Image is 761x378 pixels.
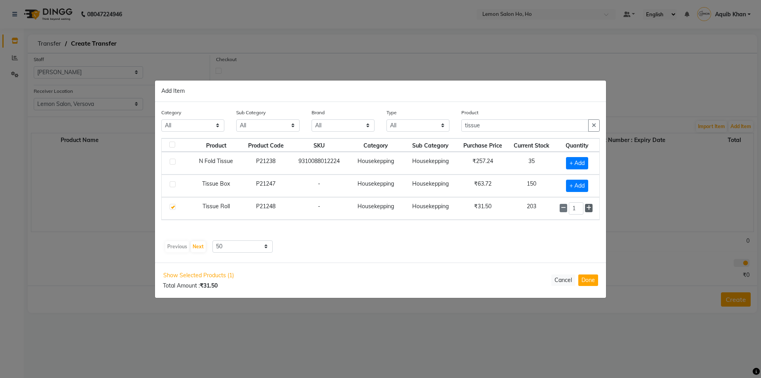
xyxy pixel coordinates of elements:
td: 9310088012224 [289,152,348,175]
th: SKU [289,138,348,152]
td: Housekepping [348,175,403,197]
th: Quantity [555,138,599,152]
button: Cancel [551,274,575,286]
label: Category [161,109,181,116]
th: Product Code [242,138,289,152]
span: Purchase Price [463,142,502,149]
span: + Add [566,180,588,192]
label: Product [461,109,478,116]
td: Tissue Box [190,175,242,197]
label: Sub Category [236,109,266,116]
th: Sub Category [403,138,458,152]
button: Done [578,274,598,286]
th: Current Stock [508,138,555,152]
label: Brand [312,109,325,116]
td: P21238 [242,152,289,175]
td: Housekepping [348,197,403,220]
td: ₹63.72 [458,175,508,197]
th: Product [190,138,242,152]
span: + Add [566,157,588,169]
label: Type [386,109,397,116]
td: ₹31.50 [458,197,508,220]
td: 203 [508,197,555,220]
div: Add Item [155,81,606,102]
td: P21247 [242,175,289,197]
td: Housekepping [403,175,458,197]
td: - [289,197,348,220]
span: Show Selected Products (1) [163,271,234,280]
td: Housekepping [403,197,458,220]
td: N Fold Tissue [190,152,242,175]
td: Housekepping [348,152,403,175]
button: Next [191,241,206,252]
td: 150 [508,175,555,197]
td: 35 [508,152,555,175]
input: Search or Scan Product [461,119,589,132]
span: Total Amount : [163,282,218,289]
td: P21248 [242,197,289,220]
b: ₹31.50 [200,282,218,289]
td: ₹257.24 [458,152,508,175]
th: Category [348,138,403,152]
td: Tissue Roll [190,197,242,220]
td: - [289,175,348,197]
td: Housekepping [403,152,458,175]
